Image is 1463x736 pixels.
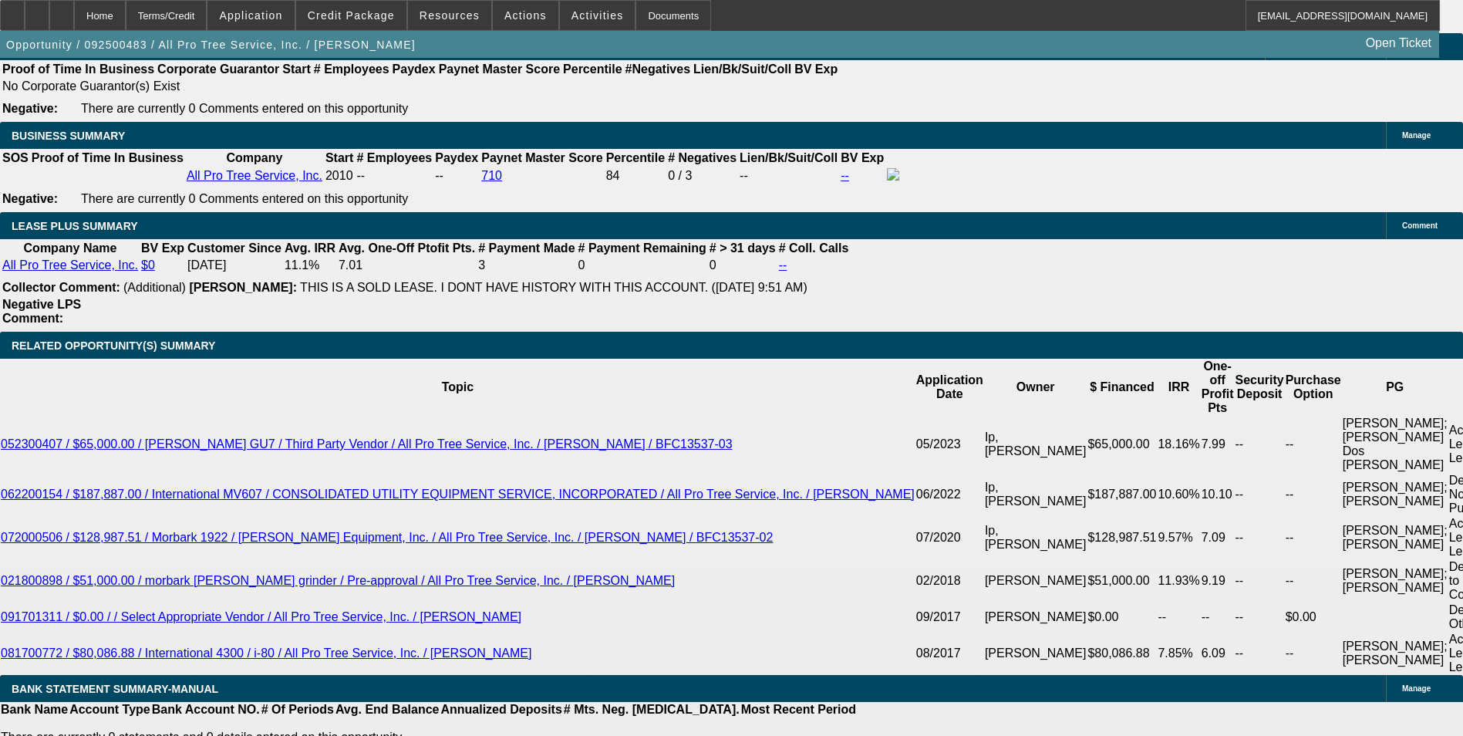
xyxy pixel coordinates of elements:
[1157,603,1200,632] td: --
[1,647,531,660] a: 081700772 / $80,086.88 / International 4300 / i-80 / All Pro Tree Service, Inc. / [PERSON_NAME]
[1157,416,1200,473] td: 18.16%
[440,702,562,717] th: Annualized Deposits
[81,102,408,115] span: There are currently 0 Comments entered on this opportunity
[478,241,575,255] b: # Payment Made
[338,258,476,273] td: 7.01
[261,702,335,717] th: # Of Periods
[1201,359,1235,416] th: One-off Profit Pts
[563,702,740,717] th: # Mts. Neg. [MEDICAL_DATA].
[187,258,282,273] td: [DATE]
[325,167,354,184] td: 2010
[141,241,184,255] b: BV Exp
[1087,359,1157,416] th: $ Financed
[1087,559,1157,603] td: $51,000.00
[282,62,310,76] b: Start
[1087,473,1157,516] td: $187,887.00
[24,241,117,255] b: Company Name
[1157,516,1200,559] td: 9.57%
[12,130,125,142] span: BUSINESS SUMMARY
[1,610,521,623] a: 091701311 / $0.00 / / Select Appropriate Vendor / All Pro Tree Service, Inc. / [PERSON_NAME]
[481,169,502,182] a: 710
[1201,516,1235,559] td: 7.09
[439,62,560,76] b: Paynet Master Score
[2,298,81,325] b: Negative LPS Comment:
[2,258,138,272] a: All Pro Tree Service, Inc.
[1,437,733,451] a: 052300407 / $65,000.00 / [PERSON_NAME] GU7 / Third Party Vendor / All Pro Tree Service, Inc. / [P...
[1,574,675,587] a: 021800898 / $51,000.00 / morbark [PERSON_NAME] grinder / Pre-approval / All Pro Tree Service, Inc...
[1201,473,1235,516] td: 10.10
[339,241,475,255] b: Avg. One-Off Ptofit Pts.
[606,169,665,183] div: 84
[779,258,787,272] a: --
[12,683,218,695] span: BANK STATEMENT SUMMARY-MANUAL
[493,1,558,30] button: Actions
[393,62,436,76] b: Paydex
[984,632,1087,675] td: [PERSON_NAME]
[1,531,773,544] a: 072000506 / $128,987.51 / Morbark 1922 / [PERSON_NAME] Equipment, Inc. / All Pro Tree Service, In...
[668,151,737,164] b: # Negatives
[1342,559,1448,603] td: [PERSON_NAME]; [PERSON_NAME]
[984,603,1087,632] td: [PERSON_NAME]
[668,169,737,183] div: 0 / 3
[1087,632,1157,675] td: $80,086.88
[2,102,58,115] b: Negative:
[1157,632,1200,675] td: 7.85%
[1235,516,1285,559] td: --
[1342,516,1448,559] td: [PERSON_NAME]; [PERSON_NAME]
[560,1,635,30] button: Activities
[296,1,406,30] button: Credit Package
[356,169,365,182] span: --
[408,1,491,30] button: Resources
[420,9,480,22] span: Resources
[984,473,1087,516] td: Ip, [PERSON_NAME]
[915,559,984,603] td: 02/2018
[1201,559,1235,603] td: 9.19
[1285,416,1342,473] td: --
[1285,559,1342,603] td: --
[915,632,984,675] td: 08/2017
[984,516,1087,559] td: Ip, [PERSON_NAME]
[1285,603,1342,632] td: $0.00
[1285,359,1342,416] th: Purchase Option
[2,150,29,166] th: SOS
[1235,632,1285,675] td: --
[578,258,707,273] td: 0
[141,258,155,272] a: $0
[794,62,838,76] b: BV Exp
[841,169,849,182] a: --
[1235,416,1285,473] td: --
[504,9,547,22] span: Actions
[1342,632,1448,675] td: [PERSON_NAME]; [PERSON_NAME]
[1157,473,1200,516] td: 10.60%
[915,473,984,516] td: 06/2022
[226,151,282,164] b: Company
[187,241,281,255] b: Customer Since
[1235,473,1285,516] td: --
[1342,473,1448,516] td: [PERSON_NAME]; [PERSON_NAME]
[187,169,322,182] a: All Pro Tree Service, Inc.
[308,9,395,22] span: Credit Package
[189,281,297,294] b: [PERSON_NAME]:
[984,559,1087,603] td: [PERSON_NAME]
[915,603,984,632] td: 09/2017
[1285,632,1342,675] td: --
[2,79,844,94] td: No Corporate Guarantor(s) Exist
[1087,516,1157,559] td: $128,987.51
[6,39,416,51] span: Opportunity / 092500483 / All Pro Tree Service, Inc. / [PERSON_NAME]
[1235,603,1285,632] td: --
[12,339,215,352] span: RELATED OPPORTUNITY(S) SUMMARY
[284,258,336,273] td: 11.1%
[157,62,279,76] b: Corporate Guarantor
[69,702,151,717] th: Account Type
[2,281,120,294] b: Collector Comment:
[81,192,408,205] span: There are currently 0 Comments entered on this opportunity
[207,1,294,30] button: Application
[1157,559,1200,603] td: 11.93%
[1285,473,1342,516] td: --
[356,151,432,164] b: # Employees
[123,281,186,294] span: (Additional)
[1402,684,1431,693] span: Manage
[606,151,665,164] b: Percentile
[1157,359,1200,416] th: IRR
[219,9,282,22] span: Application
